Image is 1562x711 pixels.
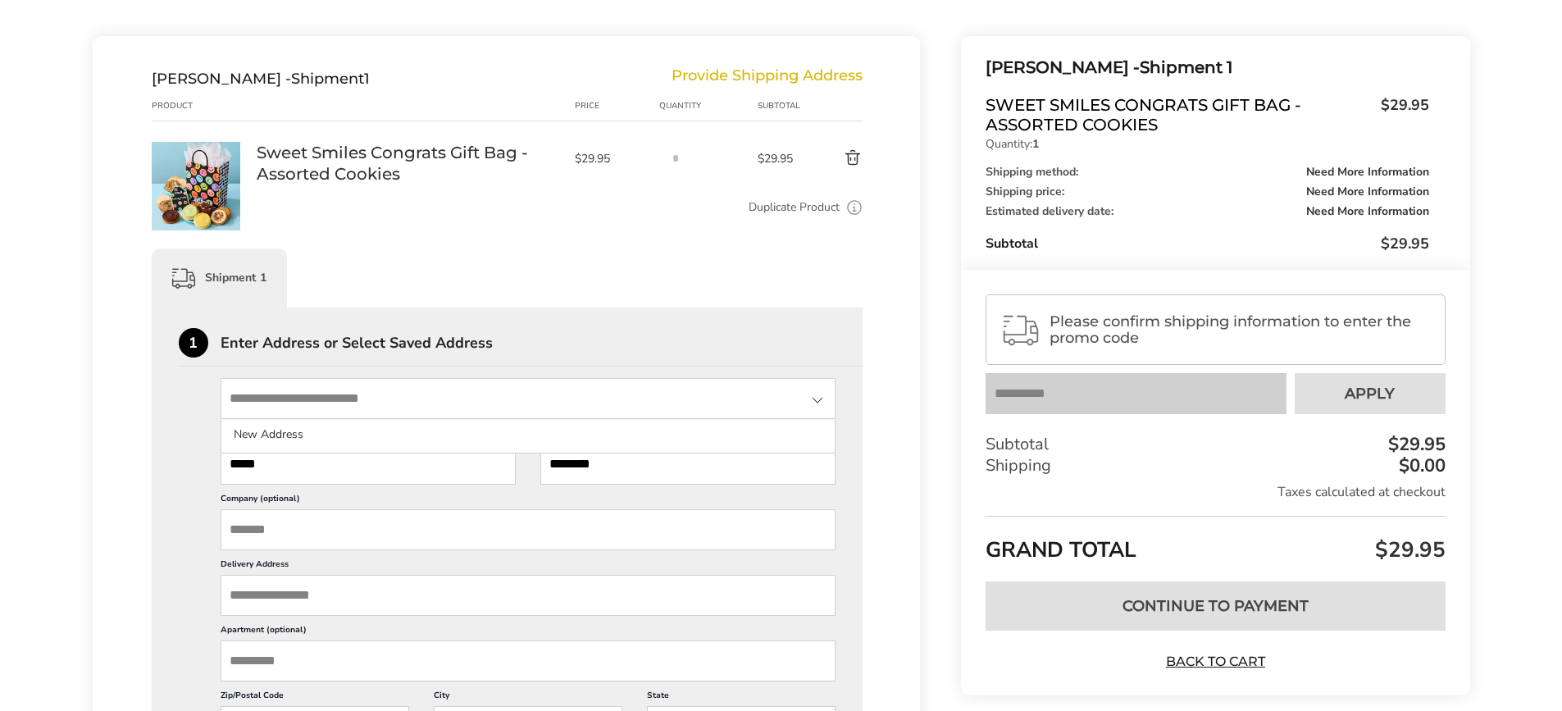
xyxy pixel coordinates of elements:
input: State [221,378,836,419]
label: Zip/Postal Code [221,690,409,706]
input: Quantity input [659,142,692,175]
span: [PERSON_NAME] - [152,70,291,88]
span: Need More Information [1306,186,1429,198]
button: Apply [1295,373,1446,414]
span: [PERSON_NAME] - [986,57,1140,77]
span: Apply [1345,386,1395,401]
span: Need More Information [1306,166,1429,178]
a: Sweet Smiles Congrats Gift Bag - Assorted Cookies [152,141,240,157]
div: Shipping method: [986,166,1428,178]
label: Company (optional) [221,493,836,509]
input: First Name [221,444,516,485]
div: Shipment [152,70,370,88]
div: Subtotal [986,434,1445,455]
div: GRAND TOTAL [986,516,1445,569]
label: Delivery Address [221,558,836,575]
img: Sweet Smiles Congrats Gift Bag - Assorted Cookies [152,142,240,230]
label: State [647,690,836,706]
span: Sweet Smiles Congrats Gift Bag - Assorted Cookies [986,95,1372,134]
div: Product [152,99,257,112]
span: $29.95 [1371,536,1446,564]
div: Subtotal [986,234,1428,253]
span: $29.95 [1373,95,1429,130]
a: Sweet Smiles Congrats Gift Bag - Assorted Cookies [257,142,558,185]
div: Subtotal [758,99,805,112]
a: Sweet Smiles Congrats Gift Bag - Assorted Cookies$29.95 [986,95,1428,134]
a: Back to Cart [1158,653,1273,671]
div: Enter Address or Select Saved Address [221,335,863,350]
div: Provide Shipping Address [672,70,863,88]
div: 1 [179,328,208,358]
label: Apartment (optional) [221,624,836,640]
div: Shipping [986,455,1445,476]
span: $29.95 [1381,234,1429,253]
span: $29.95 [758,151,805,166]
div: Estimated delivery date: [986,206,1428,217]
span: Please confirm shipping information to enter the promo code [1050,313,1430,346]
span: Need More Information [1306,206,1429,217]
input: Apartment [221,640,836,681]
strong: 1 [1032,136,1039,152]
div: Quantity [659,99,758,112]
div: Shipment 1 [152,248,287,308]
span: $29.95 [575,151,652,166]
p: Quantity: [986,139,1428,150]
div: Price [575,99,660,112]
a: Duplicate Product [749,198,840,216]
div: Shipping price: [986,186,1428,198]
li: New Address [221,420,836,449]
button: Continue to Payment [986,581,1445,631]
div: Taxes calculated at checkout [986,483,1445,501]
input: Delivery Address [221,575,836,616]
label: City [434,690,622,706]
button: Delete product [805,148,863,168]
input: Last Name [540,444,836,485]
div: $0.00 [1395,457,1446,475]
span: 1 [364,70,370,88]
input: Company [221,509,836,550]
div: $29.95 [1384,435,1446,453]
div: Shipment 1 [986,54,1428,81]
